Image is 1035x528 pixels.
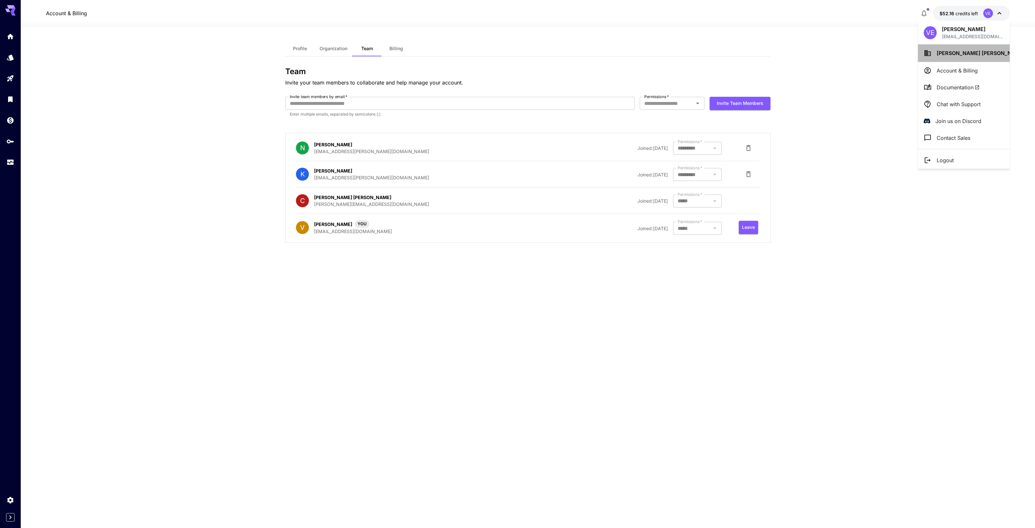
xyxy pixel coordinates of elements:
div: vecestomo@gmail.com [942,33,1004,40]
div: VE [924,26,937,39]
span: [PERSON_NAME] [PERSON_NAME] [937,50,1025,56]
p: Account & Billing [937,67,978,74]
p: [PERSON_NAME] [942,25,1004,33]
p: Chat with Support [937,100,981,108]
p: Contact Sales [937,134,970,142]
p: Logout [937,156,954,164]
p: [EMAIL_ADDRESS][DOMAIN_NAME] [942,33,1004,40]
p: Join us on Discord [935,117,981,125]
button: [PERSON_NAME] [PERSON_NAME] [918,44,1010,62]
span: Documentation [937,84,980,91]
